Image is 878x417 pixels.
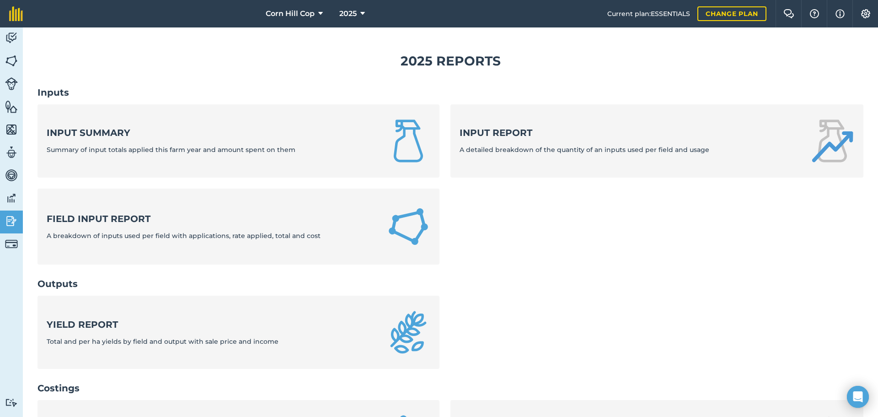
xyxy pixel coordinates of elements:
img: svg+xml;base64,PHN2ZyB4bWxucz0iaHR0cDovL3d3dy53My5vcmcvMjAwMC9zdmciIHdpZHRoPSIxNyIgaGVpZ2h0PSIxNy... [835,8,845,19]
img: svg+xml;base64,PHN2ZyB4bWxucz0iaHR0cDovL3d3dy53My5vcmcvMjAwMC9zdmciIHdpZHRoPSI1NiIgaGVpZ2h0PSI2MC... [5,100,18,114]
img: Yield report [386,310,430,354]
span: A breakdown of inputs used per field with applications, rate applied, total and cost [47,232,321,240]
img: svg+xml;base64,PD94bWwgdmVyc2lvbj0iMS4wIiBlbmNvZGluZz0idXRmLTgiPz4KPCEtLSBHZW5lcmF0b3I6IEFkb2JlIE... [5,238,18,250]
img: svg+xml;base64,PD94bWwgdmVyc2lvbj0iMS4wIiBlbmNvZGluZz0idXRmLTgiPz4KPCEtLSBHZW5lcmF0b3I6IEFkb2JlIE... [5,168,18,182]
a: Field Input ReportA breakdown of inputs used per field with applications, rate applied, total and... [37,189,439,265]
img: Input report [810,119,854,163]
a: Change plan [697,6,766,21]
strong: Input report [460,126,709,139]
img: svg+xml;base64,PD94bWwgdmVyc2lvbj0iMS4wIiBlbmNvZGluZz0idXRmLTgiPz4KPCEtLSBHZW5lcmF0b3I6IEFkb2JlIE... [5,146,18,159]
h2: Outputs [37,277,863,290]
img: svg+xml;base64,PD94bWwgdmVyc2lvbj0iMS4wIiBlbmNvZGluZz0idXRmLTgiPz4KPCEtLSBHZW5lcmF0b3I6IEFkb2JlIE... [5,77,18,90]
img: svg+xml;base64,PD94bWwgdmVyc2lvbj0iMS4wIiBlbmNvZGluZz0idXRmLTgiPz4KPCEtLSBHZW5lcmF0b3I6IEFkb2JlIE... [5,191,18,205]
img: fieldmargin Logo [9,6,23,21]
img: svg+xml;base64,PHN2ZyB4bWxucz0iaHR0cDovL3d3dy53My5vcmcvMjAwMC9zdmciIHdpZHRoPSI1NiIgaGVpZ2h0PSI2MC... [5,54,18,68]
img: svg+xml;base64,PHN2ZyB4bWxucz0iaHR0cDovL3d3dy53My5vcmcvMjAwMC9zdmciIHdpZHRoPSI1NiIgaGVpZ2h0PSI2MC... [5,123,18,136]
img: svg+xml;base64,PD94bWwgdmVyc2lvbj0iMS4wIiBlbmNvZGluZz0idXRmLTgiPz4KPCEtLSBHZW5lcmF0b3I6IEFkb2JlIE... [5,398,18,407]
h2: Inputs [37,86,863,99]
img: Two speech bubbles overlapping with the left bubble in the forefront [783,9,794,18]
strong: Field Input Report [47,212,321,225]
img: Input summary [386,119,430,163]
img: A question mark icon [809,9,820,18]
span: Current plan : ESSENTIALS [607,9,690,19]
span: A detailed breakdown of the quantity of an inputs used per field and usage [460,146,709,154]
span: 2025 [339,8,357,19]
h2: Costings [37,382,863,395]
h1: 2025 Reports [37,51,863,71]
strong: Yield report [47,318,278,331]
a: Input reportA detailed breakdown of the quantity of an inputs used per field and usage [450,104,863,178]
img: svg+xml;base64,PD94bWwgdmVyc2lvbj0iMS4wIiBlbmNvZGluZz0idXRmLTgiPz4KPCEtLSBHZW5lcmF0b3I6IEFkb2JlIE... [5,31,18,45]
span: Summary of input totals applied this farm year and amount spent on them [47,146,295,154]
span: Total and per ha yields by field and output with sale price and income [47,337,278,346]
span: Corn Hill Cop [266,8,315,19]
a: Yield reportTotal and per ha yields by field and output with sale price and income [37,296,439,369]
a: Input summarySummary of input totals applied this farm year and amount spent on them [37,104,439,178]
strong: Input summary [47,126,295,139]
div: Open Intercom Messenger [847,386,869,408]
img: Field Input Report [386,203,430,250]
img: svg+xml;base64,PD94bWwgdmVyc2lvbj0iMS4wIiBlbmNvZGluZz0idXRmLTgiPz4KPCEtLSBHZW5lcmF0b3I6IEFkb2JlIE... [5,214,18,228]
img: A cog icon [860,9,871,18]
